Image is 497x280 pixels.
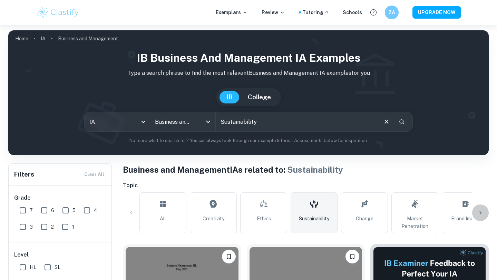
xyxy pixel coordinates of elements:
a: Schools [343,9,362,16]
span: Creativity [203,215,224,222]
a: Home [15,34,28,43]
span: 1 [72,223,74,231]
h6: Level [14,251,107,259]
span: SL [55,263,60,271]
span: Sustainability [299,215,329,222]
h1: Business and Management IAs related to: [123,163,489,176]
button: Help and Feedback [368,7,379,18]
span: Sustainability [287,165,343,174]
span: 4 [94,207,97,214]
button: Open [203,117,213,127]
button: Clear [380,115,393,128]
button: UPGRADE NOW [412,6,461,19]
a: Tutoring [302,9,329,16]
span: Brand Image [451,215,479,222]
p: Type a search phrase to find the most relevant Business and Management IA examples for you [14,69,483,77]
button: Bookmark [222,250,236,263]
h6: Topic [123,181,489,190]
button: College [241,91,278,103]
span: 6 [51,207,54,214]
input: E.g. tech company expansion, marketing strategies, motivation theories... [216,112,377,131]
span: Change [356,215,373,222]
button: IB [220,91,240,103]
button: Bookmark [345,250,359,263]
span: All [160,215,166,222]
h6: Grade [14,194,107,202]
h6: ZA [388,9,396,16]
img: profile cover [8,30,489,155]
span: Ethics [257,215,271,222]
div: IA [85,112,150,131]
span: Market Penetration [394,215,435,230]
button: ZA [385,6,399,19]
p: Review [262,9,285,16]
span: 5 [72,207,76,214]
span: HL [30,263,36,271]
h1: IB Business and Management IA examples [14,50,483,66]
button: Search [396,116,408,128]
a: IA [41,34,46,43]
h6: Filters [14,170,34,179]
span: 7 [30,207,33,214]
img: Clastify logo [36,6,80,19]
span: 2 [51,223,54,231]
p: Not sure what to search for? You can always look through our example Internal Assessments below f... [14,137,483,144]
p: Exemplars [216,9,248,16]
span: 3 [30,223,33,231]
p: Business and Management [58,35,118,42]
